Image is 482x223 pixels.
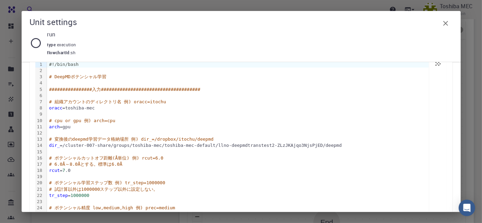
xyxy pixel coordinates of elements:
span: # DeepMDポテンシャル学習 [49,74,106,79]
span: oracc [49,105,62,110]
div: 18 [35,167,44,174]
div: 22 [35,192,44,199]
div: 3 [35,74,44,80]
div: = [47,192,429,199]
div: 13 [35,136,44,142]
span: #!/bin/bash [49,62,79,67]
span: tr_step [49,193,68,198]
span: 7 [62,168,65,173]
div: 15 [35,149,44,155]
div: 10 [35,118,44,124]
div: 17 [35,161,44,167]
div: 8 [35,105,44,111]
div: =/cluster-007-share/groups/toshiba-mec/toshiba-mec-default/llno-deepmdtranstest2-ZLzJKAjqo3NjsPjE... [47,142,429,149]
div: 5 [35,86,44,93]
span: sh [71,49,75,56]
div: 25 [35,211,44,217]
div: =gpu [47,124,429,130]
span: # ポテンシャル学習ステップ数 例) tr_step=1000000 [49,180,165,185]
div: 23 [35,199,44,205]
div: = .0 [47,167,429,174]
div: 4 [35,80,44,86]
div: 11 [35,124,44,130]
div: 2 [35,68,44,74]
div: 19 [35,174,44,180]
div: =toshiba-mec [47,105,429,111]
div: 21 [35,186,44,192]
span: # 組織アカウントのディレクトリ名 例) oracc=itochu [49,99,166,104]
span: type [47,42,57,47]
span: 1000000 [71,193,90,198]
span: # 6.0Å～8.0Åとする。標準は6.0Å [49,162,122,167]
span: rcut [49,168,60,173]
span: # cpu or gpu 例) arch=cpu [49,118,115,123]
span: # 通常はmediumを利用。溶液系の場合はhigh推奨。多元素系はlow推奨。 [49,211,201,216]
span: ################入力##################################### [49,87,200,92]
span: # 変換後のdeepmd学習データ格納場所 例) dir_=/dropbox/itochu/deepmd [49,137,213,142]
div: 9 [35,111,44,117]
div: 20 [35,180,44,186]
div: 1 [35,61,44,68]
span: execution [57,42,79,47]
span: # 試計算以外は1000000ステップ以外に設定しない。 [49,187,158,192]
div: 14 [35,142,44,149]
div: 12 [35,130,44,136]
div: 24 [35,205,44,211]
div: 7 [35,99,44,105]
div: Open Intercom Messenger [459,200,475,216]
span: arch [49,124,60,129]
span: Support [13,5,38,11]
div: 6 [35,93,44,99]
div: 16 [35,155,44,161]
span: # ポテンシャル精度 low,medium,high 例) prec=medium [49,205,175,210]
h5: Unit settings [30,16,78,27]
span: flowchartId : [47,49,71,56]
p: run [47,30,447,38]
span: # ポテンシャルカットオフ距離(Å単位) 例) rcut=6.0 [49,155,163,161]
span: dir_ [49,143,60,148]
